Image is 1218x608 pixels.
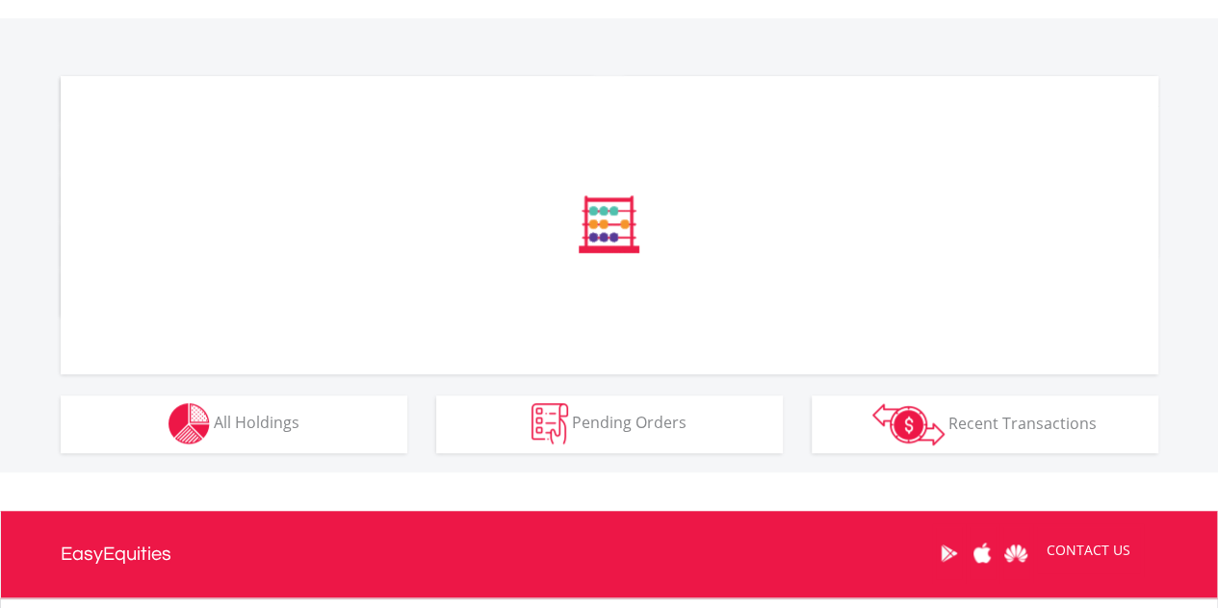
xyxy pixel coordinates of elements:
[872,403,945,445] img: transactions-zar-wht.png
[932,523,966,583] a: Google Play
[531,403,568,444] img: pending_instructions-wht.png
[168,403,210,444] img: holdings-wht.png
[61,511,171,597] a: EasyEquities
[948,412,1097,433] span: Recent Transactions
[1033,523,1144,577] a: CONTACT US
[436,395,783,453] button: Pending Orders
[999,523,1033,583] a: Huawei
[812,395,1158,453] button: Recent Transactions
[214,412,299,433] span: All Holdings
[572,412,687,433] span: Pending Orders
[966,523,999,583] a: Apple
[61,395,407,453] button: All Holdings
